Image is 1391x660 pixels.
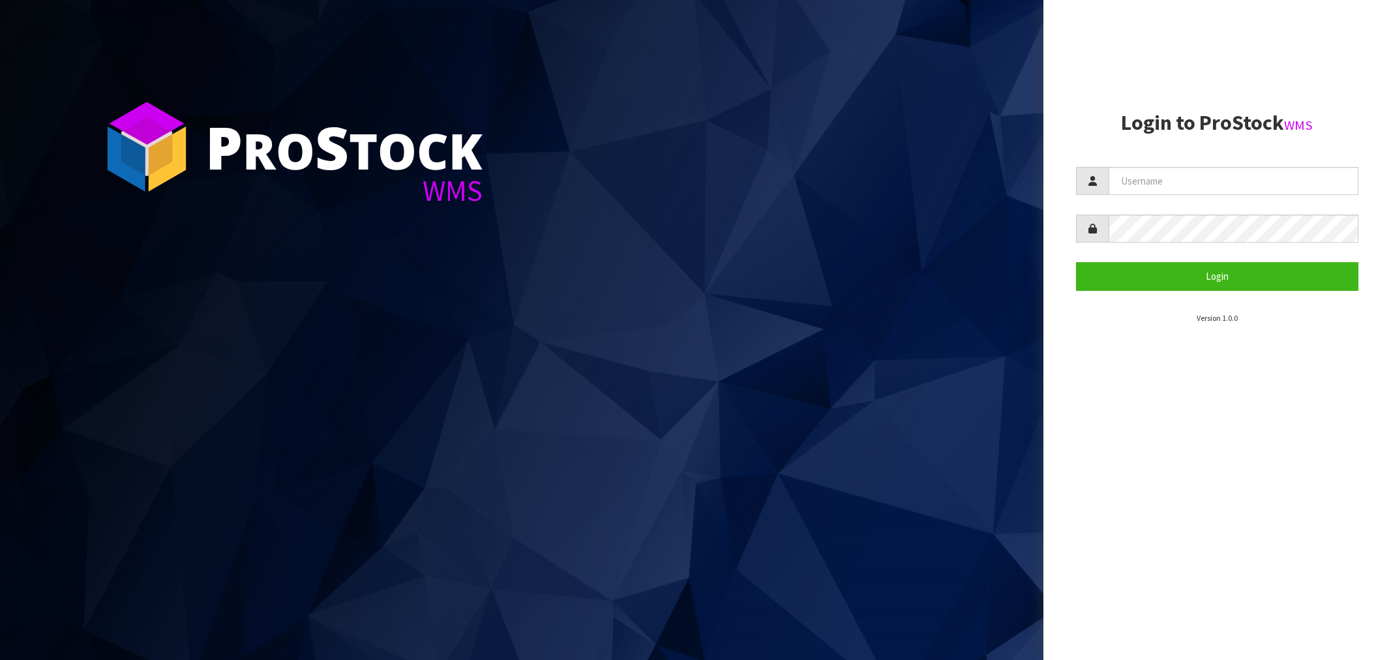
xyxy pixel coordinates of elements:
span: P [205,107,243,187]
small: Version 1.0.0 [1197,313,1238,323]
span: S [315,107,349,187]
button: Login [1076,262,1358,290]
div: WMS [205,176,483,205]
div: ro tock [205,117,483,176]
input: Username [1109,167,1358,195]
h2: Login to ProStock [1076,112,1358,134]
small: WMS [1284,117,1313,134]
img: ProStock Cube [98,98,196,196]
